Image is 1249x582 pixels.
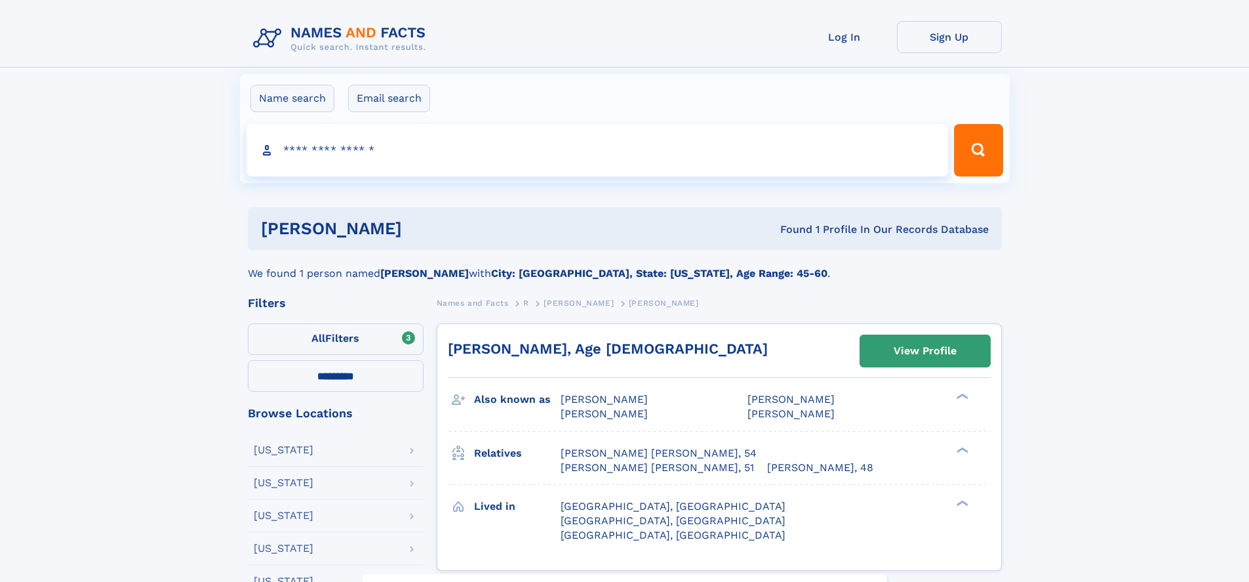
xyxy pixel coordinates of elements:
div: View Profile [894,336,957,366]
div: Filters [248,297,424,309]
span: [PERSON_NAME] [747,407,835,420]
button: Search Button [954,124,1002,177]
div: ❯ [953,446,969,454]
label: Email search [348,85,430,112]
a: [PERSON_NAME], 48 [767,461,873,475]
div: Browse Locations [248,407,424,419]
h1: [PERSON_NAME] [261,220,591,237]
a: Sign Up [897,21,1002,53]
span: [PERSON_NAME] [561,393,648,405]
label: Filters [248,323,424,355]
div: [US_STATE] [254,510,313,521]
div: [US_STATE] [254,543,313,554]
img: Logo Names and Facts [248,21,437,56]
a: R [523,295,529,311]
h3: Lived in [474,495,561,518]
div: ❯ [953,392,969,401]
a: [PERSON_NAME] [544,295,614,311]
div: We found 1 person named with . [248,250,1002,281]
a: [PERSON_NAME] [PERSON_NAME], 51 [561,461,754,475]
a: Log In [792,21,897,53]
a: [PERSON_NAME] [PERSON_NAME], 54 [561,446,757,461]
span: [PERSON_NAME] [544,299,614,308]
span: [GEOGRAPHIC_DATA], [GEOGRAPHIC_DATA] [561,514,785,527]
b: City: [GEOGRAPHIC_DATA], State: [US_STATE], Age Range: 45-60 [491,267,827,280]
a: [PERSON_NAME], Age [DEMOGRAPHIC_DATA] [448,341,768,357]
h3: Also known as [474,388,561,411]
input: search input [247,124,949,177]
label: Name search [250,85,334,112]
h3: Relatives [474,442,561,465]
a: Names and Facts [437,295,509,311]
span: [GEOGRAPHIC_DATA], [GEOGRAPHIC_DATA] [561,529,785,541]
span: R [523,299,529,308]
span: [GEOGRAPHIC_DATA], [GEOGRAPHIC_DATA] [561,500,785,512]
div: Found 1 Profile In Our Records Database [591,222,989,237]
b: [PERSON_NAME] [380,267,469,280]
span: [PERSON_NAME] [629,299,699,308]
div: ❯ [953,499,969,507]
span: All [311,332,325,344]
a: View Profile [860,335,990,367]
span: [PERSON_NAME] [747,393,835,405]
span: [PERSON_NAME] [561,407,648,420]
div: [US_STATE] [254,478,313,488]
div: [US_STATE] [254,445,313,455]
